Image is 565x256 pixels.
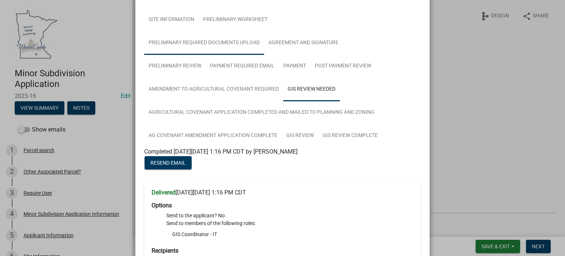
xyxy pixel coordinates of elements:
a: Payment Required Email [206,55,279,78]
a: Agricultural Covenant Application completed and mailed to Planning and Zoning [144,101,379,125]
li: GIS Coordinator - IT [166,229,413,240]
li: Send to the applicant? No [166,212,413,220]
a: Agreement and Signature [264,31,343,55]
a: GIS Review Complete [318,124,382,148]
button: Resend Email [145,156,192,169]
h6: [DATE][DATE] 1:16 PM CDT [152,189,413,196]
a: Preliminary Required Documents Upload [144,31,264,55]
strong: Options [152,202,172,209]
a: Post Payment Review [310,55,376,78]
a: GIS Review [282,124,318,148]
span: Completed [DATE][DATE] 1:16 PM CDT by [PERSON_NAME] [144,148,298,155]
a: Site Information [144,8,199,32]
li: Send to members of the following roles: [166,220,413,241]
a: Preliminary Review [144,55,206,78]
a: Preliminary Worksheet [199,8,272,32]
strong: Recipients [152,247,178,254]
span: Resend Email [150,160,186,166]
a: Ag Covenant Amendment Application Complete [144,124,282,148]
a: Amendment to Agricultural Covenant Required [144,78,283,101]
a: Payment [279,55,310,78]
a: GIS Review Needed [283,78,340,101]
strong: Delivered [152,189,175,196]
